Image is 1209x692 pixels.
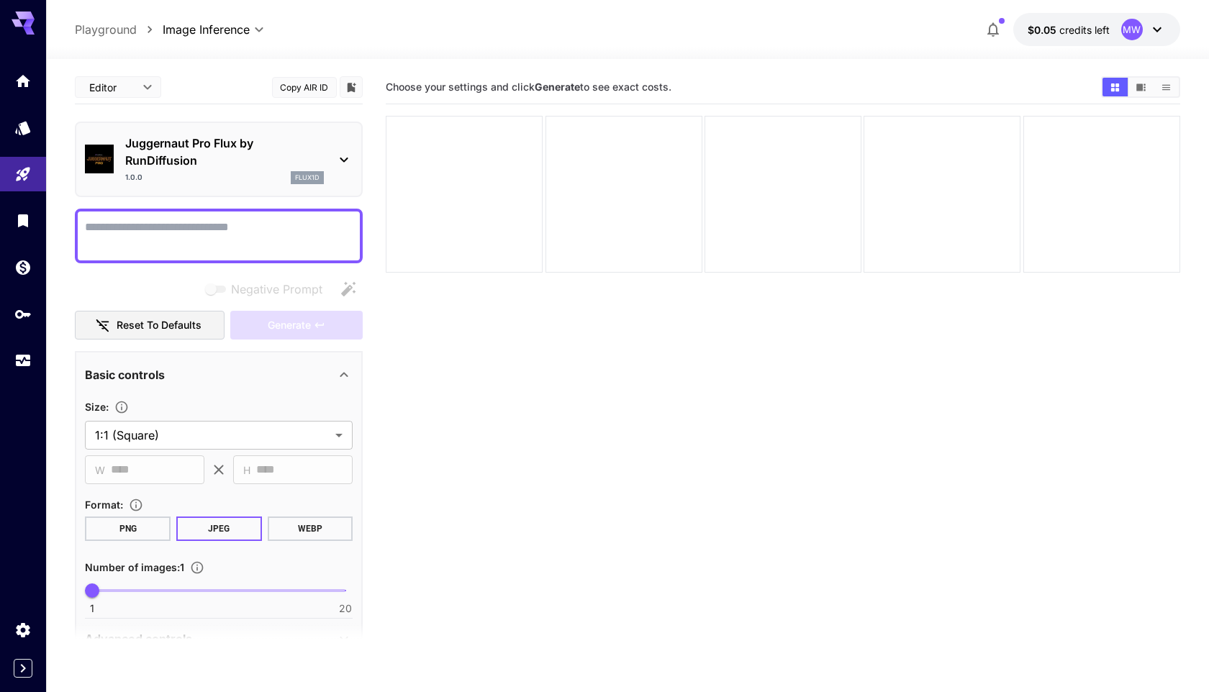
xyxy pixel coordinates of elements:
div: Library [14,211,32,229]
span: Image Inference [163,21,250,38]
button: Add to library [345,78,358,96]
span: Number of images : 1 [85,561,184,573]
b: Generate [535,81,580,93]
button: JPEG [176,516,262,541]
span: Negative Prompt [231,281,322,298]
div: Playground [14,165,32,183]
div: API Keys [14,305,32,323]
span: 1:1 (Square) [95,427,330,444]
button: Specify how many images to generate in a single request. Each image generation will be charged se... [184,560,210,575]
span: W [95,462,105,478]
span: 20 [339,601,352,616]
span: Editor [89,80,134,95]
span: H [243,462,250,478]
button: PNG [85,516,171,541]
div: Juggernaut Pro Flux by RunDiffusion1.0.0flux1d [85,129,353,190]
button: Show media in video view [1128,78,1154,96]
span: Negative prompts are not compatible with the selected model. [202,280,334,298]
button: Show media in grid view [1102,78,1128,96]
button: WEBP [268,516,353,541]
span: Choose your settings and click to see exact costs. [386,81,671,93]
nav: breadcrumb [75,21,163,38]
button: Show media in list view [1154,78,1179,96]
p: Juggernaut Pro Flux by RunDiffusion [125,135,324,169]
div: MW [1121,19,1143,40]
div: Wallet [14,258,32,276]
div: Advanced controls [85,622,353,656]
button: Choose the file format for the output image. [123,498,149,512]
div: Usage [14,352,32,370]
span: Size : [85,401,109,413]
span: $0.05 [1028,24,1059,36]
div: Show media in grid viewShow media in video viewShow media in list view [1101,76,1180,98]
a: Playground [75,21,137,38]
button: Reset to defaults [75,311,225,340]
div: Home [14,72,32,90]
p: flux1d [295,173,320,183]
button: Adjust the dimensions of the generated image by specifying its width and height in pixels, or sel... [109,400,135,414]
p: Basic controls [85,366,165,383]
span: Format : [85,498,123,511]
div: Models [14,119,32,137]
p: 1.0.0 [125,172,142,183]
button: $0.05MW [1013,13,1180,46]
button: Expand sidebar [14,659,32,678]
span: 1 [90,601,94,616]
div: $0.05 [1028,22,1110,37]
button: Copy AIR ID [272,77,337,98]
span: credits left [1059,24,1110,36]
div: Settings [14,621,32,639]
div: Basic controls [85,358,353,392]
